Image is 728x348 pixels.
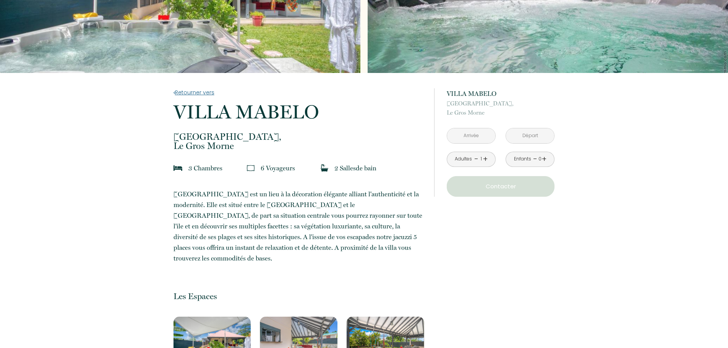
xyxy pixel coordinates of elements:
[447,176,555,197] button: Contacter
[447,128,495,143] input: Arrivée
[353,164,356,172] span: s
[533,153,537,165] a: -
[455,155,472,163] div: Adultes
[479,155,483,163] div: 1
[188,163,222,173] p: 3 Chambre
[173,88,424,97] a: Retourner vers
[506,128,554,143] input: Départ
[483,153,488,165] a: +
[292,164,295,172] span: s
[334,163,376,173] p: 2 Salle de bain
[538,155,542,163] div: 0
[261,163,295,173] p: 6 Voyageur
[173,189,424,264] p: ​[GEOGRAPHIC_DATA] est un lieu à la décoration élégante alliant l'authenticité et la modernité. E...
[173,102,424,121] p: VILLA MABELO
[447,99,555,117] p: Le Gros Morne
[474,153,478,165] a: -
[173,132,424,141] span: [GEOGRAPHIC_DATA],
[447,88,555,99] p: VILLA MABELO
[449,182,552,191] p: Contacter
[173,291,424,301] p: Les Espaces
[447,99,555,108] span: [GEOGRAPHIC_DATA],
[542,153,546,165] a: +
[514,155,531,163] div: Enfants
[247,164,255,172] img: guests
[173,132,424,151] p: Le Gros Morne
[220,164,222,172] span: s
